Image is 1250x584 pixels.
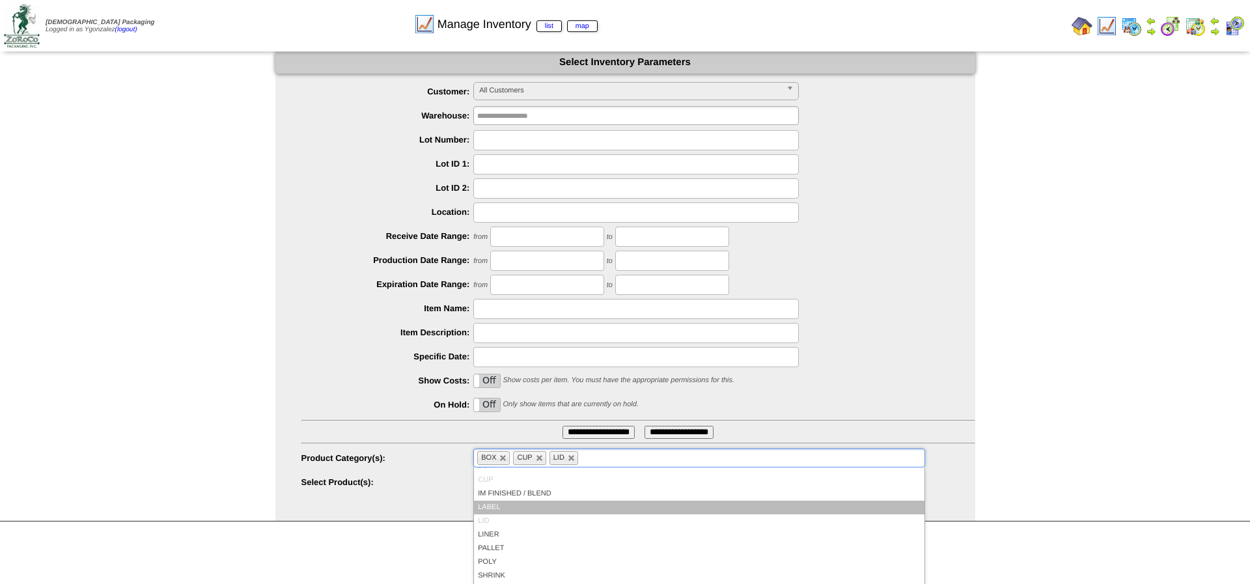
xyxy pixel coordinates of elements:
[481,454,496,462] span: BOX
[301,111,474,120] label: Warehouse:
[301,183,474,193] label: Lot ID 2:
[115,26,137,33] a: (logout)
[414,14,435,35] img: line_graph.gif
[517,454,532,462] span: CUP
[301,303,474,313] label: Item Name:
[567,20,598,32] a: map
[473,281,488,289] span: from
[4,4,40,48] img: zoroco-logo-small.webp
[301,453,474,463] label: Product Category(s):
[46,19,154,26] span: [DEMOGRAPHIC_DATA] Packaging
[301,477,474,487] label: Select Product(s):
[473,398,501,412] div: OnOff
[503,400,638,408] span: Only show items that are currently on hold.
[46,19,154,33] span: Logged in as Ygonzalez
[1210,26,1220,36] img: arrowright.gif
[1160,16,1181,36] img: calendarblend.gif
[275,51,975,74] div: Select Inventory Parameters
[301,255,474,265] label: Production Date Range:
[1224,16,1245,36] img: calendarcustomer.gif
[474,555,924,569] li: POLY
[301,327,474,337] label: Item Description:
[474,501,924,514] li: LABEL
[1185,16,1206,36] img: calendarinout.gif
[503,376,734,384] span: Show costs per item. You must have the appropriate permissions for this.
[474,473,924,487] li: CUP
[301,135,474,145] label: Lot Number:
[607,233,613,241] span: to
[474,398,500,411] label: Off
[301,352,474,361] label: Specific Date:
[1096,16,1117,36] img: line_graph.gif
[301,231,474,241] label: Receive Date Range:
[301,159,474,169] label: Lot ID 1:
[301,87,474,96] label: Customer:
[301,376,474,385] label: Show Costs:
[301,207,474,217] label: Location:
[474,514,924,528] li: LID
[607,281,613,289] span: to
[437,18,598,31] span: Manage Inventory
[607,257,613,265] span: to
[474,487,924,501] li: IM FINISHED / BLEND
[474,569,924,583] li: SHRINK
[301,279,474,289] label: Expiration Date Range:
[301,400,474,410] label: On Hold:
[473,374,501,388] div: OnOff
[1146,26,1156,36] img: arrowright.gif
[1072,16,1092,36] img: home.gif
[473,257,488,265] span: from
[536,20,562,32] a: list
[474,542,924,555] li: PALLET
[1121,16,1142,36] img: calendarprod.gif
[474,374,500,387] label: Off
[474,528,924,542] li: LINER
[1146,16,1156,26] img: arrowleft.gif
[479,83,781,98] span: All Customers
[553,454,564,462] span: LID
[473,233,488,241] span: from
[1210,16,1220,26] img: arrowleft.gif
